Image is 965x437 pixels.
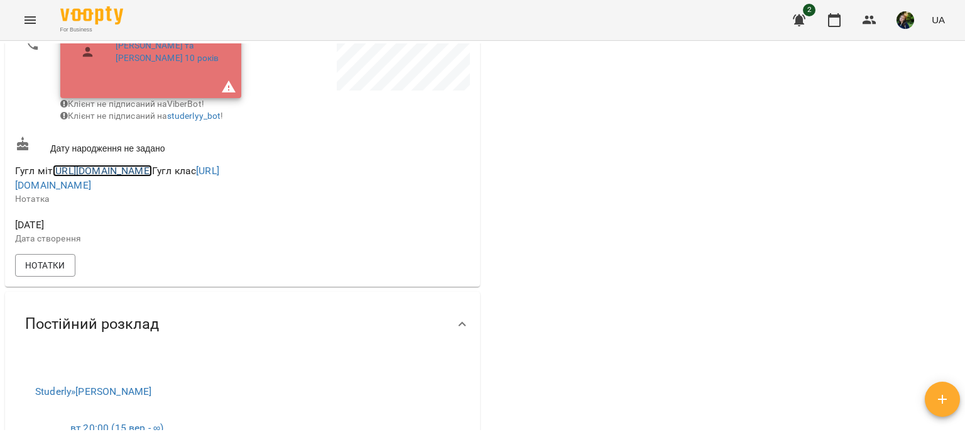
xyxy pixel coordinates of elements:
a: [PERSON_NAME] та [PERSON_NAME] 10 років [116,40,221,64]
span: Клієнт не підписаний на ViberBot! [60,99,204,109]
button: Нотатки [15,254,75,277]
span: UA [932,13,945,26]
span: Клієнт не підписаний на ! [60,111,224,121]
p: Дата створення [15,233,240,245]
button: Menu [15,5,45,35]
span: Гугл міт Гугл клас [15,165,219,192]
a: studerlyy_bot [167,111,221,121]
span: 2 [803,4,815,16]
a: Studerly»[PERSON_NAME] [35,385,151,397]
span: Нотатки [25,258,65,273]
div: Дату народження не задано [13,134,243,157]
a: [URL][DOMAIN_NAME] [53,165,152,177]
button: UA [927,8,950,31]
img: 8d1dcb6868e5a1856202e452063752e6.jpg [897,11,914,29]
a: вт,20:00 (15 вер - ∞) [70,422,163,434]
span: Постійний розклад [25,314,159,334]
img: Voopty Logo [60,6,123,25]
span: For Business [60,26,123,34]
div: Постійний розклад [5,292,480,357]
p: Нотатка [15,193,240,206]
span: [DATE] [15,218,240,233]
